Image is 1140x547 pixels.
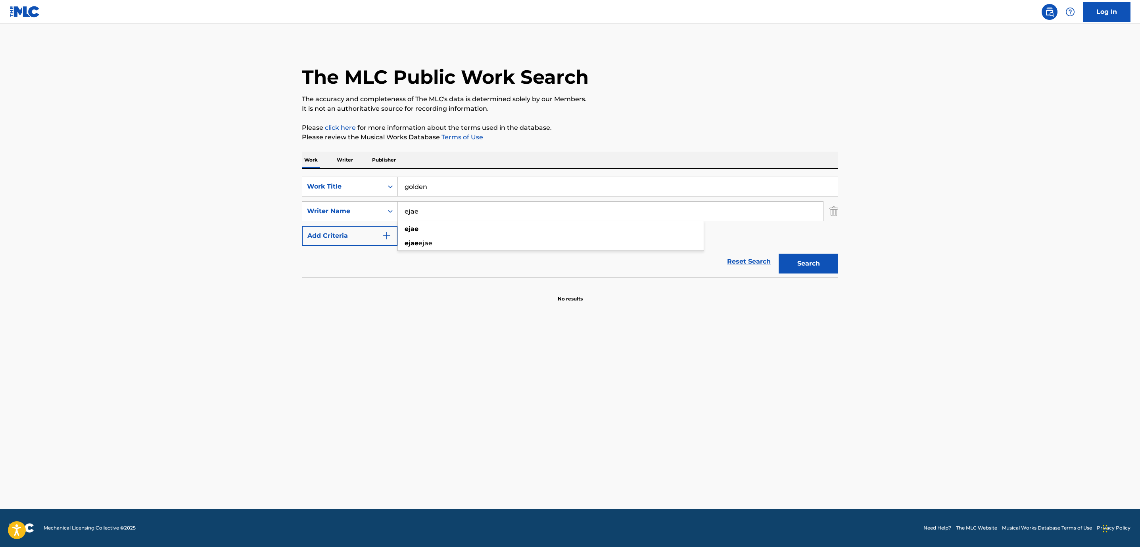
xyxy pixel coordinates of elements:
[923,524,951,532] a: Need Help?
[405,239,418,247] strong: ejae
[334,152,355,168] p: Writer
[302,123,838,133] p: Please for more information about the terms used in the database.
[1002,524,1092,532] a: Musical Works Database Terms of Use
[418,239,432,247] span: ejae
[307,182,378,191] div: Work Title
[10,6,40,17] img: MLC Logo
[44,524,136,532] span: Mechanical Licensing Collective © 2025
[302,226,398,246] button: Add Criteria
[325,124,356,131] a: click here
[405,225,418,233] strong: ejae
[1045,7,1054,17] img: search
[723,253,775,270] a: Reset Search
[1103,517,1107,541] div: Drag
[370,152,398,168] p: Publisher
[1100,509,1140,547] iframe: Chat Widget
[1062,4,1078,20] div: Help
[779,254,838,273] button: Search
[302,94,838,104] p: The accuracy and completeness of The MLC's data is determined solely by our Members.
[1042,4,1057,20] a: Public Search
[10,523,34,533] img: logo
[1097,524,1130,532] a: Privacy Policy
[302,65,589,89] h1: The MLC Public Work Search
[440,133,483,141] a: Terms of Use
[829,201,838,221] img: Delete Criterion
[302,104,838,114] p: It is not an authoritative source for recording information.
[956,524,997,532] a: The MLC Website
[302,133,838,142] p: Please review the Musical Works Database
[1083,2,1130,22] a: Log In
[307,206,378,216] div: Writer Name
[302,177,838,277] form: Search Form
[558,286,583,302] p: No results
[382,231,392,241] img: 9d2ae6d4665cec9f34b9.svg
[302,152,320,168] p: Work
[1065,7,1075,17] img: help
